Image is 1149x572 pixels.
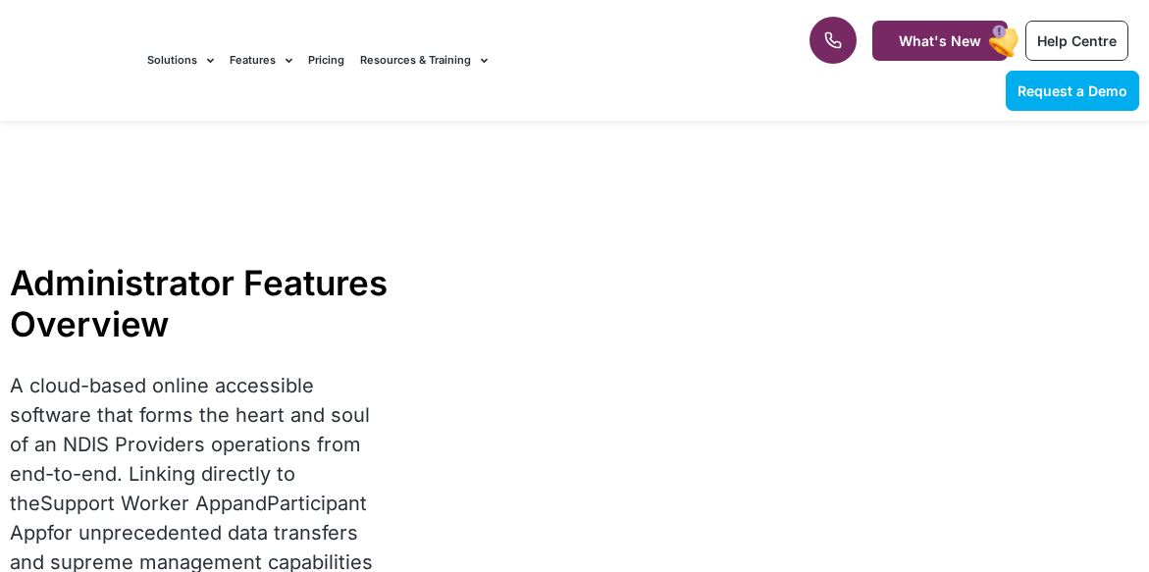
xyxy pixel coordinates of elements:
[1006,71,1139,111] a: Request a Demo
[1025,21,1128,61] a: Help Centre
[10,47,128,74] img: CareMaster Logo
[899,32,981,49] span: What's New
[40,492,233,515] a: Support Worker App
[230,27,292,93] a: Features
[872,21,1008,61] a: What's New
[10,262,392,344] h1: Administrator Features Overview
[1037,32,1117,49] span: Help Centre
[360,27,488,93] a: Resources & Training
[1018,82,1127,99] span: Request a Demo
[147,27,214,93] a: Solutions
[147,27,733,93] nav: Menu
[308,27,344,93] a: Pricing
